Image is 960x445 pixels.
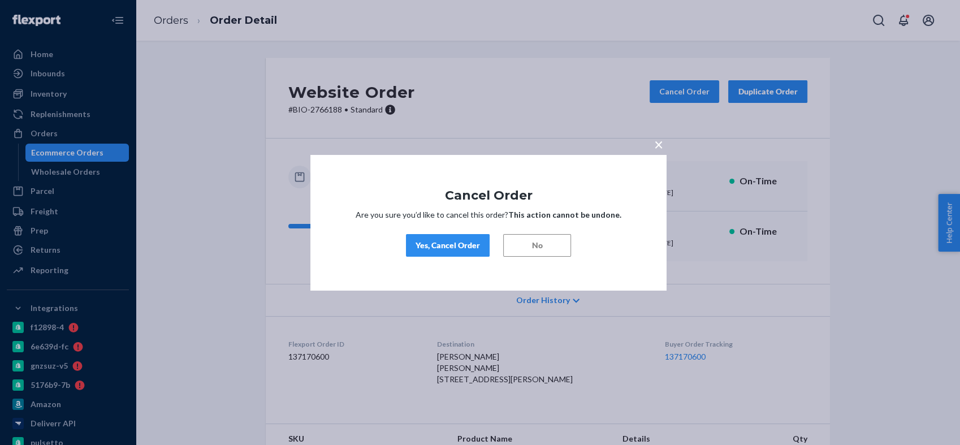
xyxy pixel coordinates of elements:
button: No [503,234,571,257]
strong: This action cannot be undone. [508,210,621,219]
button: Yes, Cancel Order [406,234,490,257]
p: Are you sure you’d like to cancel this order? [344,209,633,221]
span: × [654,134,663,153]
span: Support [23,8,63,18]
h1: Cancel Order [344,188,633,202]
div: Yes, Cancel Order [416,240,480,251]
